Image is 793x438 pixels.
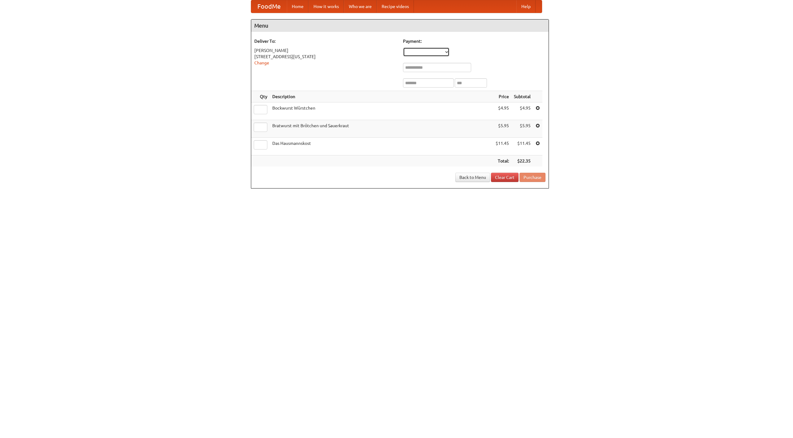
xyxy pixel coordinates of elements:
[251,0,287,13] a: FoodMe
[254,60,269,65] a: Change
[511,91,533,102] th: Subtotal
[511,102,533,120] td: $4.95
[493,120,511,138] td: $5.95
[493,91,511,102] th: Price
[254,38,397,44] h5: Deliver To:
[519,173,545,182] button: Purchase
[270,138,493,155] td: Das Hausmannskost
[516,0,536,13] a: Help
[493,155,511,167] th: Total:
[491,173,519,182] a: Clear Cart
[287,0,309,13] a: Home
[511,120,533,138] td: $5.95
[309,0,344,13] a: How it works
[254,54,397,60] div: [STREET_ADDRESS][US_STATE]
[403,38,545,44] h5: Payment:
[377,0,414,13] a: Recipe videos
[251,20,549,32] h4: Menu
[344,0,377,13] a: Who we are
[251,91,270,102] th: Qty
[493,102,511,120] td: $4.95
[511,138,533,155] td: $11.45
[455,173,490,182] a: Back to Menu
[254,47,397,54] div: [PERSON_NAME]
[270,91,493,102] th: Description
[493,138,511,155] td: $11.45
[270,102,493,120] td: Bockwurst Würstchen
[270,120,493,138] td: Bratwurst mit Brötchen und Sauerkraut
[511,155,533,167] th: $22.35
